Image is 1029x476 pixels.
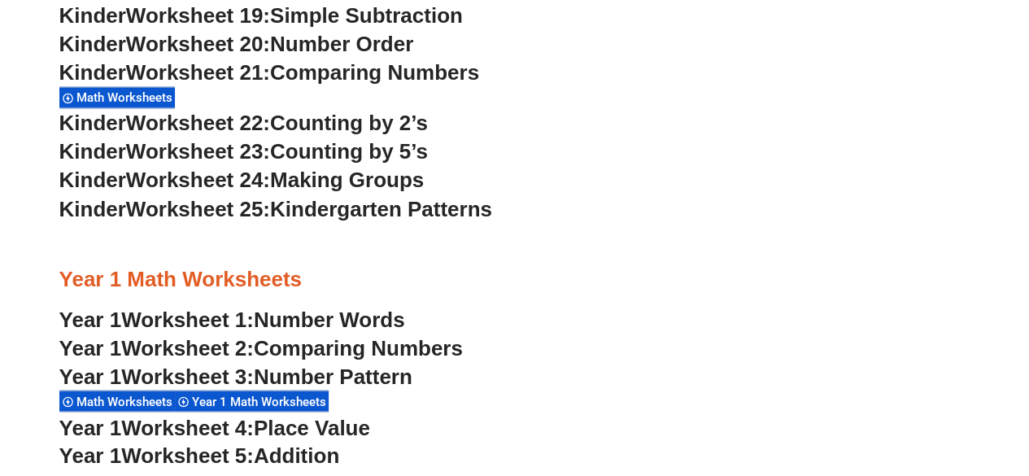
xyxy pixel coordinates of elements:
span: Worksheet 19: [126,3,270,28]
span: Making Groups [270,168,424,192]
span: Counting by 5’s [270,139,428,164]
span: Worksheet 1: [121,307,254,331]
a: Year 1Worksheet 2:Comparing Numbers [59,335,463,360]
span: Math Worksheets [76,394,177,408]
a: Year 1Worksheet 1:Number Words [59,307,405,331]
span: Kinder [59,32,126,56]
h3: Year 1 Math Worksheets [59,265,970,293]
span: Worksheet 4: [121,415,254,439]
span: Addition [254,443,339,467]
span: Worksheet 23: [126,139,270,164]
div: Year 1 Math Worksheets [175,390,329,412]
span: Worksheet 24: [126,168,270,192]
span: Worksheet 5: [121,443,254,467]
iframe: Chat Widget [758,292,1029,476]
span: Kindergarten Patterns [270,196,492,221]
span: Place Value [254,415,370,439]
span: Counting by 2’s [270,111,428,135]
span: Worksheet 2: [121,335,254,360]
span: Number Order [270,32,413,56]
span: Simple Subtraction [270,3,463,28]
span: Worksheet 22: [126,111,270,135]
span: Worksheet 20: [126,32,270,56]
span: Kinder [59,60,126,85]
span: Comparing Numbers [270,60,479,85]
span: Math Worksheets [76,90,177,105]
span: Worksheet 21: [126,60,270,85]
span: Kinder [59,196,126,221]
span: Year 1 Math Worksheets [192,394,331,408]
span: Comparing Numbers [254,335,463,360]
span: Worksheet 25: [126,196,270,221]
a: Year 1Worksheet 3:Number Pattern [59,364,412,388]
span: Kinder [59,3,126,28]
a: Year 1Worksheet 5:Addition [59,443,340,467]
a: Year 1Worksheet 4:Place Value [59,415,370,439]
div: Math Worksheets [59,86,175,108]
span: Kinder [59,168,126,192]
span: Worksheet 3: [121,364,254,388]
span: Kinder [59,139,126,164]
span: Number Words [254,307,405,331]
div: Math Worksheets [59,390,175,412]
span: Number Pattern [254,364,412,388]
span: Kinder [59,111,126,135]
